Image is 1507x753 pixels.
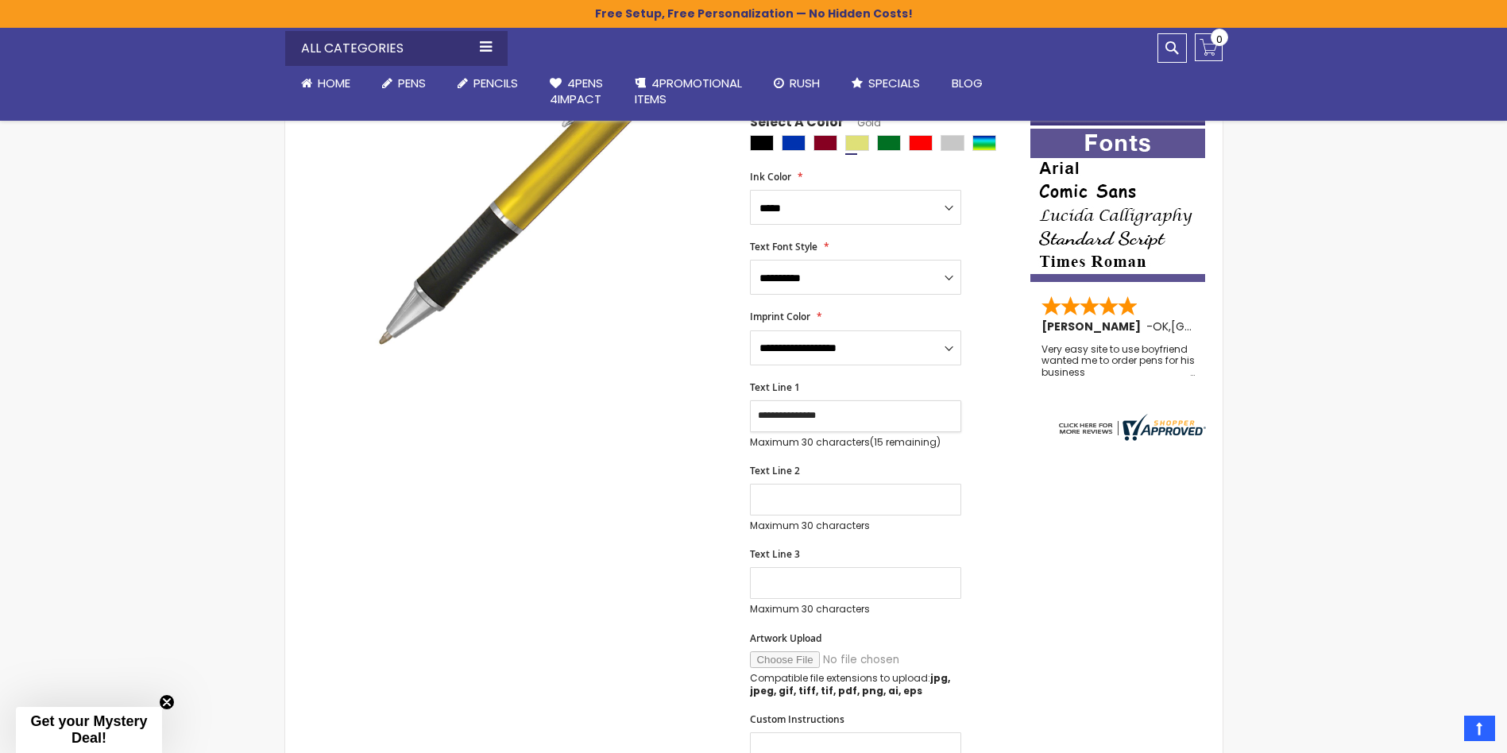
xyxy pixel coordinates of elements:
[790,75,820,91] span: Rush
[1171,319,1288,334] span: [GEOGRAPHIC_DATA]
[750,671,950,697] strong: jpg, jpeg, gif, tiff, tif, pdf, png, ai, eps
[1195,33,1223,61] a: 0
[285,31,508,66] div: All Categories
[1041,319,1146,334] span: [PERSON_NAME]
[750,240,817,253] span: Text Font Style
[750,310,810,323] span: Imprint Color
[750,135,774,151] div: Black
[1055,431,1206,444] a: 4pens.com certificate URL
[758,66,836,101] a: Rush
[782,135,806,151] div: Blue
[941,135,964,151] div: Silver
[868,75,920,91] span: Specials
[318,75,350,91] span: Home
[750,547,800,561] span: Text Line 3
[750,672,961,697] p: Compatible file extensions to upload:
[1055,414,1206,441] img: 4pens.com widget logo
[750,170,791,183] span: Ink Color
[442,66,534,101] a: Pencils
[836,66,936,101] a: Specials
[1376,710,1507,753] iframe: Google Customer Reviews
[870,435,941,449] span: (15 remaining)
[1216,32,1223,47] span: 0
[844,116,881,129] span: Gold
[16,707,162,753] div: Get your Mystery Deal!Close teaser
[750,519,961,532] p: Maximum 30 characters
[750,603,961,616] p: Maximum 30 characters
[877,135,901,151] div: Green
[750,436,961,449] p: Maximum 30 characters
[1153,319,1169,334] span: OK
[473,75,518,91] span: Pencils
[550,75,603,107] span: 4Pens 4impact
[285,66,366,101] a: Home
[635,75,742,107] span: 4PROMOTIONAL ITEMS
[1041,344,1196,378] div: Very easy site to use boyfriend wanted me to order pens for his business
[619,66,758,118] a: 4PROMOTIONALITEMS
[936,66,999,101] a: Blog
[750,464,800,477] span: Text Line 2
[909,135,933,151] div: Red
[1146,319,1288,334] span: - ,
[952,75,983,91] span: Blog
[30,713,147,746] span: Get your Mystery Deal!
[750,114,844,135] span: Select A Color
[813,135,837,151] div: Burgundy
[845,135,869,151] div: Gold
[750,380,800,394] span: Text Line 1
[366,66,442,101] a: Pens
[750,712,844,726] span: Custom Instructions
[750,631,821,645] span: Artwork Upload
[972,135,996,151] div: Assorted
[534,66,619,118] a: 4Pens4impact
[1030,129,1205,282] img: font-personalization-examples
[398,75,426,91] span: Pens
[159,694,175,710] button: Close teaser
